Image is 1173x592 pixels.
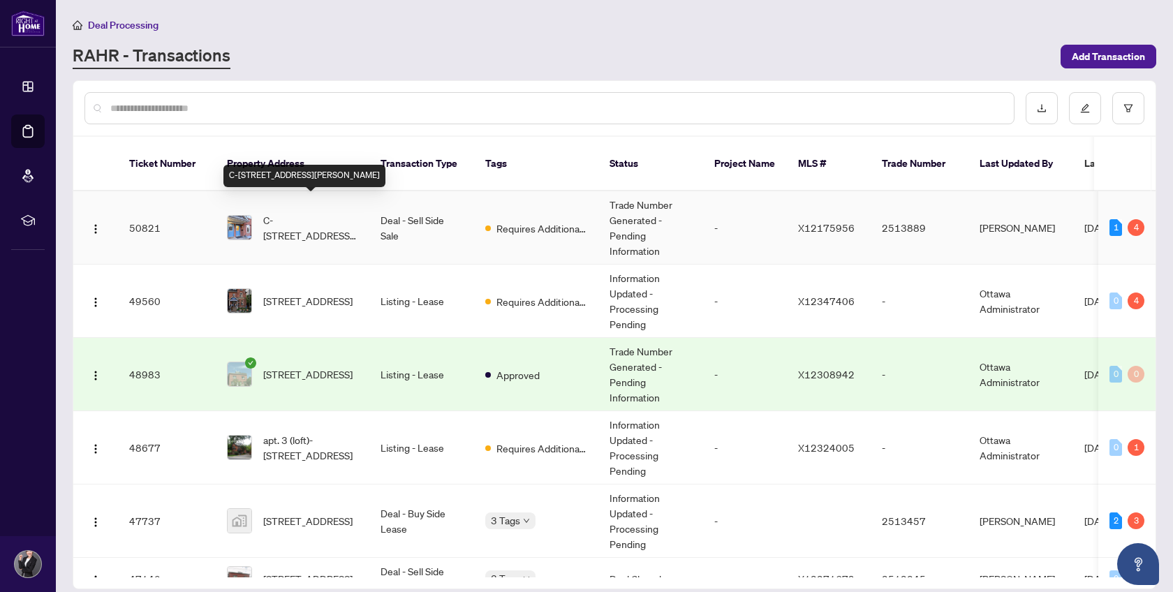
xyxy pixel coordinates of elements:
[871,338,968,411] td: -
[1109,512,1122,529] div: 2
[15,551,41,577] img: Profile Icon
[703,338,787,411] td: -
[523,517,530,524] span: down
[1069,92,1101,124] button: edit
[263,513,353,528] span: [STREET_ADDRESS]
[496,441,587,456] span: Requires Additional Docs
[228,216,251,239] img: thumbnail-img
[90,297,101,308] img: Logo
[968,484,1073,558] td: [PERSON_NAME]
[598,411,703,484] td: Information Updated - Processing Pending
[787,137,871,191] th: MLS #
[496,294,587,309] span: Requires Additional Docs
[263,432,358,463] span: apt. 3 (loft)-[STREET_ADDRESS]
[90,443,101,454] img: Logo
[1061,45,1156,68] button: Add Transaction
[118,137,216,191] th: Ticket Number
[216,137,369,191] th: Property Address
[90,575,101,586] img: Logo
[871,265,968,338] td: -
[245,357,256,369] span: check-circle
[73,44,230,69] a: RAHR - Transactions
[496,367,540,383] span: Approved
[871,137,968,191] th: Trade Number
[598,265,703,338] td: Information Updated - Processing Pending
[598,338,703,411] td: Trade Number Generated - Pending Information
[90,517,101,528] img: Logo
[968,265,1073,338] td: Ottawa Administrator
[523,575,530,582] span: down
[90,370,101,381] img: Logo
[84,216,107,239] button: Logo
[703,137,787,191] th: Project Name
[491,512,520,528] span: 3 Tags
[223,165,385,187] div: C-[STREET_ADDRESS][PERSON_NAME]
[11,10,45,36] img: logo
[491,570,520,586] span: 3 Tags
[1128,439,1144,456] div: 1
[369,484,474,558] td: Deal - Buy Side Lease
[1072,45,1145,68] span: Add Transaction
[73,20,82,30] span: home
[1109,366,1122,383] div: 0
[1084,368,1115,380] span: [DATE]
[703,411,787,484] td: -
[598,191,703,265] td: Trade Number Generated - Pending Information
[798,368,855,380] span: X12308942
[118,411,216,484] td: 48677
[84,568,107,590] button: Logo
[369,265,474,338] td: Listing - Lease
[118,191,216,265] td: 50821
[1128,512,1144,529] div: 3
[84,363,107,385] button: Logo
[496,221,587,236] span: Requires Additional Docs
[1084,515,1115,527] span: [DATE]
[871,484,968,558] td: 2513457
[703,265,787,338] td: -
[1026,92,1058,124] button: download
[84,510,107,532] button: Logo
[263,293,353,309] span: [STREET_ADDRESS]
[1128,219,1144,236] div: 4
[84,436,107,459] button: Logo
[263,367,353,382] span: [STREET_ADDRESS]
[1112,92,1144,124] button: filter
[90,223,101,235] img: Logo
[798,441,855,454] span: X12324005
[871,191,968,265] td: 2513889
[1123,103,1133,113] span: filter
[968,338,1073,411] td: Ottawa Administrator
[598,484,703,558] td: Information Updated - Processing Pending
[1109,293,1122,309] div: 0
[1109,439,1122,456] div: 0
[703,191,787,265] td: -
[968,137,1073,191] th: Last Updated By
[1037,103,1047,113] span: download
[369,338,474,411] td: Listing - Lease
[118,338,216,411] td: 48983
[263,212,358,243] span: C-[STREET_ADDRESS][PERSON_NAME]
[118,265,216,338] td: 49560
[1084,221,1115,234] span: [DATE]
[369,137,474,191] th: Transaction Type
[228,289,251,313] img: thumbnail-img
[369,191,474,265] td: Deal - Sell Side Sale
[84,290,107,312] button: Logo
[798,221,855,234] span: X12175956
[703,484,787,558] td: -
[88,19,158,31] span: Deal Processing
[1084,572,1115,585] span: [DATE]
[871,411,968,484] td: -
[474,137,598,191] th: Tags
[1084,441,1115,454] span: [DATE]
[1128,293,1144,309] div: 4
[968,191,1073,265] td: [PERSON_NAME]
[1117,543,1159,585] button: Open asap
[1109,570,1122,587] div: 0
[228,567,251,591] img: thumbnail-img
[798,295,855,307] span: X12347406
[798,572,855,585] span: X12271679
[598,137,703,191] th: Status
[1084,156,1170,171] span: Last Modified Date
[1128,366,1144,383] div: 0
